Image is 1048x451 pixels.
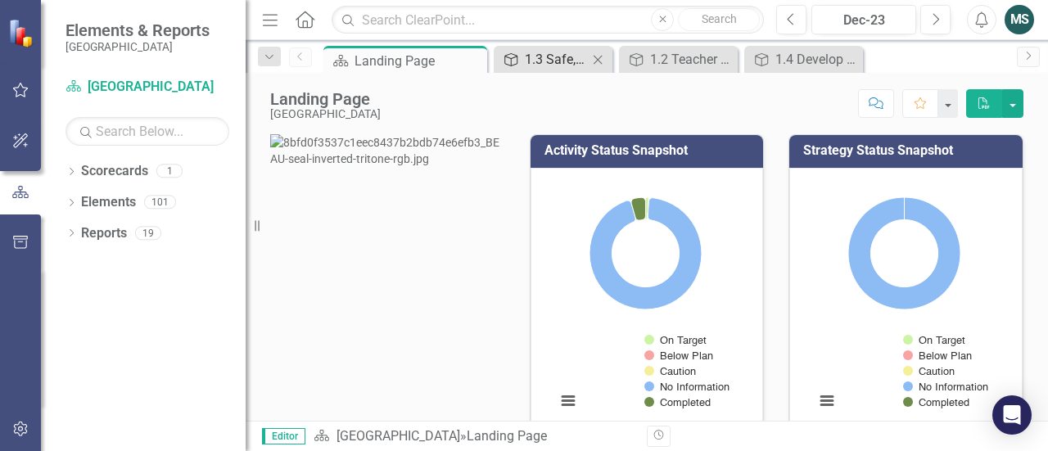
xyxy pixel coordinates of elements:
[156,165,183,178] div: 1
[589,197,702,309] path: No Information, 300.
[81,193,136,212] a: Elements
[903,381,987,393] button: Show No Information
[8,19,37,47] img: ClearPoint Strategy
[650,49,734,70] div: 1.2 Teacher and Administrator Quality
[815,390,838,413] button: View chart menu, Chart
[65,20,210,40] span: Elements & Reports
[355,51,483,71] div: Landing Page
[631,197,646,220] path: Completed, 14.
[806,181,1005,426] div: Chart. Highcharts interactive chart.
[314,427,635,446] div: »
[803,143,1014,158] h3: Strategy Status Snapshot
[903,365,955,377] button: Show Caution
[81,162,148,181] a: Scorecards
[678,8,760,31] button: Search
[337,428,460,444] a: [GEOGRAPHIC_DATA]
[623,49,734,70] a: 1.2 Teacher and Administrator Quality
[270,108,381,120] div: [GEOGRAPHIC_DATA]
[332,6,764,34] input: Search ClearPoint...
[903,334,964,346] button: Show On Target
[270,134,505,167] img: 8bfd0f3537c1eec8437b2bdb74e6efb3_BEAU-seal-inverted-tritone-rgb.jpg
[467,428,547,444] div: Landing Page
[645,197,648,219] path: On Target, 3.
[644,365,696,377] button: Show Caution
[81,224,127,243] a: Reports
[65,40,210,53] small: [GEOGRAPHIC_DATA]
[848,197,960,309] path: No Information, 54.
[65,117,229,146] input: Search Below...
[644,381,729,393] button: Show No Information
[806,181,1002,426] svg: Interactive chart
[702,12,737,25] span: Search
[644,334,706,346] button: Show On Target
[817,11,910,30] div: Dec-23
[144,196,176,210] div: 101
[525,49,588,70] div: 1.3 Safe, Healthy, and Secure
[648,197,649,219] path: Caution, 0.
[811,5,916,34] button: Dec-23
[903,350,971,362] button: Show Below Plan
[548,181,743,426] svg: Interactive chart
[270,90,381,108] div: Landing Page
[262,428,305,444] span: Editor
[135,226,161,240] div: 19
[1005,5,1034,34] button: MS
[498,49,588,70] a: 1.3 Safe, Healthy, and Secure
[65,78,229,97] a: [GEOGRAPHIC_DATA]
[775,49,859,70] div: 1.4 Develop and implement rigor in selection and hiring processes that effectively identify and s...
[548,181,747,426] div: Chart. Highcharts interactive chart.
[644,350,712,362] button: Show Below Plan
[544,143,756,158] h3: Activity Status Snapshot
[748,49,859,70] a: 1.4 Develop and implement rigor in selection and hiring processes that effectively identify and s...
[903,396,969,408] button: Show Completed
[557,390,580,413] button: View chart menu, Chart
[992,395,1032,435] div: Open Intercom Messenger
[644,396,711,408] button: Show Completed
